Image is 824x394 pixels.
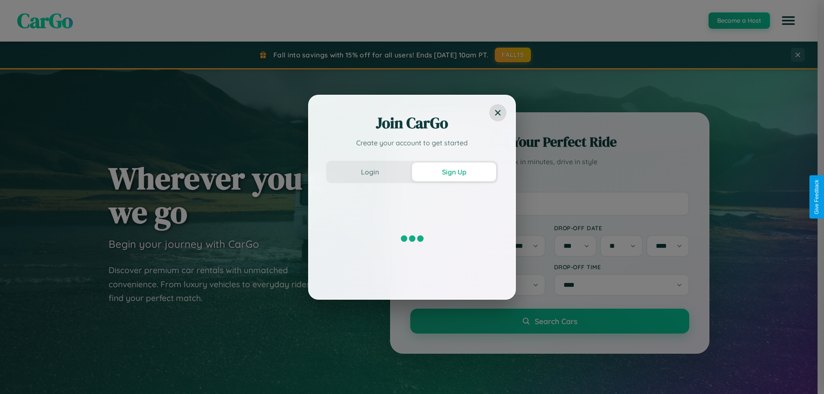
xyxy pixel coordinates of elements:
button: Login [328,162,412,181]
div: Give Feedback [814,180,820,214]
iframe: Intercom live chat [9,365,29,385]
p: Create your account to get started [326,138,498,148]
h2: Join CarGo [326,113,498,133]
button: Sign Up [412,162,496,181]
